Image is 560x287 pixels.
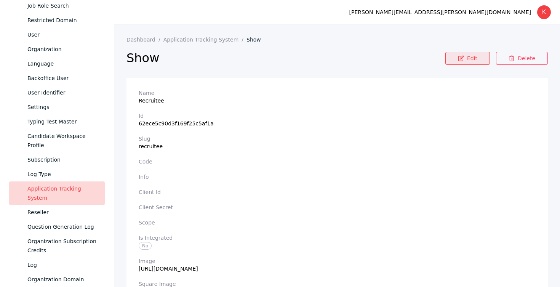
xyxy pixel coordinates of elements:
[9,100,105,114] a: Settings
[27,170,99,179] div: Log Type
[27,16,99,25] div: Restricted Domain
[9,27,105,42] a: User
[9,85,105,100] a: User Identifier
[246,37,267,43] a: Show
[496,52,548,65] a: Delete
[139,189,536,195] label: Client Id
[349,8,531,17] div: [PERSON_NAME][EMAIL_ADDRESS][PERSON_NAME][DOMAIN_NAME]
[139,159,536,165] label: Code
[27,222,99,231] div: Question Generation Log
[139,242,152,250] span: No
[163,37,246,43] a: Application Tracking System
[9,272,105,287] a: Organization Domain
[27,208,99,217] div: Reseller
[9,181,105,205] a: Application Tracking System
[9,205,105,220] a: Reseller
[9,234,105,258] a: Organization Subscription Credits
[9,71,105,85] a: Backoffice User
[9,42,105,56] a: Organization
[139,113,536,119] label: Id
[27,237,99,255] div: Organization Subscription Credits
[9,152,105,167] a: Subscription
[126,50,445,66] h2: Show
[445,52,490,65] a: Edit
[27,117,99,126] div: Typing Test Master
[139,258,536,272] section: [URL][DOMAIN_NAME]
[139,90,536,104] section: Recruitee
[27,275,99,284] div: Organization Domain
[27,88,99,97] div: User Identifier
[139,281,536,287] label: Square Image
[139,204,536,210] label: Client Secret
[9,13,105,27] a: Restricted Domain
[27,103,99,112] div: Settings
[27,184,99,202] div: Application Tracking System
[27,131,99,150] div: Candidate Workspace Profile
[9,167,105,181] a: Log Type
[126,37,163,43] a: Dashboard
[139,258,536,264] label: Image
[139,220,536,226] label: Scope
[27,1,99,10] div: Job Role Search
[9,56,105,71] a: Language
[139,113,536,127] section: 62ece5c90d3f169f25c5af1a
[27,59,99,68] div: Language
[27,45,99,54] div: Organization
[9,258,105,272] a: Log
[537,5,551,19] div: K
[9,220,105,234] a: Question Generation Log
[27,74,99,83] div: Backoffice User
[139,235,536,241] label: Is Integrated
[139,136,536,149] section: recruitee
[27,260,99,269] div: Log
[9,114,105,129] a: Typing Test Master
[139,174,536,180] label: Info
[27,155,99,164] div: Subscription
[9,129,105,152] a: Candidate Workspace Profile
[27,30,99,39] div: User
[139,136,536,142] label: Slug
[139,90,536,96] label: Name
